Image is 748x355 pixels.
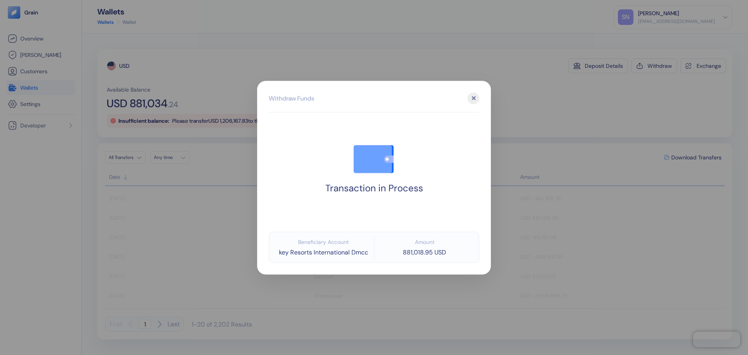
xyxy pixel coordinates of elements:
[415,239,434,244] div: Amount
[298,239,349,244] div: Beneficiary Account
[403,249,446,255] div: 881,018.95 USD
[345,124,403,182] img: success
[279,249,368,255] div: key Resorts International Dmcc
[325,182,423,194] div: Transaction in Process
[693,332,740,347] iframe: Chatra live chat
[467,92,479,104] div: ✕
[269,94,314,103] div: Withdraw Funds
